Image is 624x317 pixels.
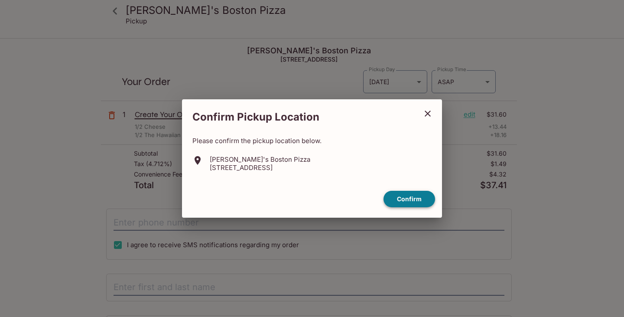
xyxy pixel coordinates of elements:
[210,155,310,163] p: [PERSON_NAME]'s Boston Pizza
[383,191,435,208] button: confirm
[192,137,432,145] p: Please confirm the pickup location below.
[210,163,310,172] p: [STREET_ADDRESS]
[182,106,417,128] h2: Confirm Pickup Location
[417,103,439,124] button: close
